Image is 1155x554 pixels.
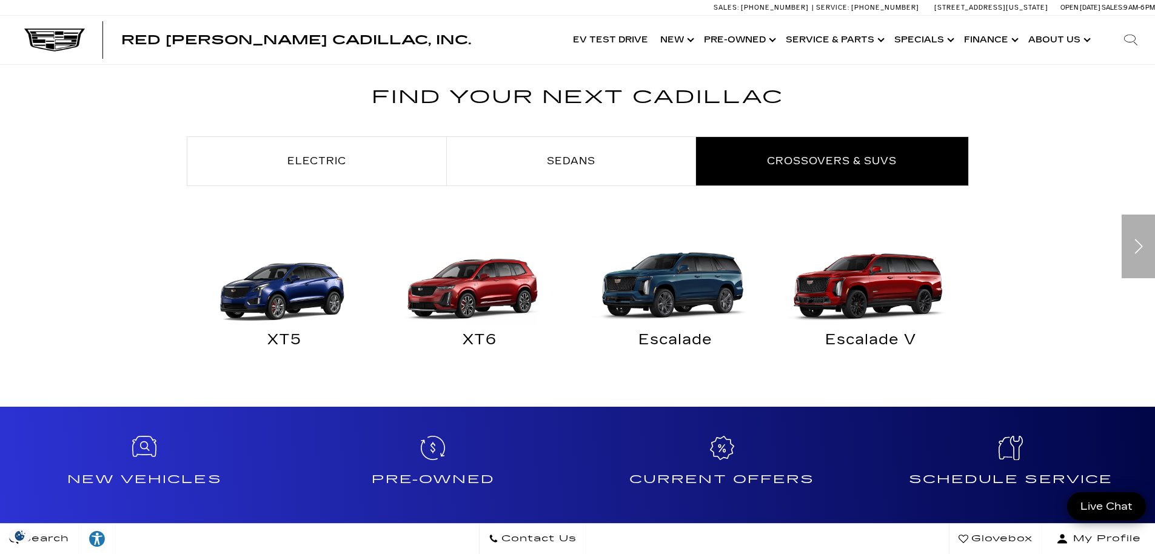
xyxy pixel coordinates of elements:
[851,4,919,12] span: [PHONE_NUMBER]
[866,407,1155,528] a: Schedule Service
[816,4,849,12] span: Service:
[1067,492,1146,521] a: Live Chat
[287,155,346,167] span: Electric
[187,233,969,359] div: Crossovers & SUVs
[958,16,1022,64] a: Finance
[193,233,377,325] img: XT5
[293,470,572,489] h4: Pre-Owned
[949,524,1042,554] a: Glovebox
[1042,524,1155,554] button: Open user profile menu
[289,407,577,528] a: Pre-Owned
[714,4,739,12] span: Sales:
[696,136,969,186] li: Crossovers & SUVs
[121,34,471,46] a: Red [PERSON_NAME] Cadillac, Inc.
[498,530,577,547] span: Contact Us
[773,233,969,359] a: Escalade V Escalade V
[382,233,578,359] a: XT6 XT6
[187,136,447,186] li: Electric
[968,530,1033,547] span: Glovebox
[583,470,862,489] h4: Current Offers
[767,155,897,167] span: Crossovers & SUVs
[812,4,922,11] a: Service: [PHONE_NUMBER]
[1068,530,1141,547] span: My Profile
[24,28,85,52] img: Cadillac Dark Logo with Cadillac White Text
[196,335,373,350] div: XT5
[934,4,1048,12] a: [STREET_ADDRESS][US_STATE]
[479,524,586,554] a: Contact Us
[447,136,696,186] li: Sedans
[888,16,958,64] a: Specials
[779,233,963,325] img: Escalade V
[385,233,569,325] img: XT6
[782,335,960,350] div: Escalade V
[584,233,768,325] img: Escalade
[187,233,383,359] a: XT5 XT5
[1060,4,1100,12] span: Open [DATE]
[578,233,774,359] a: Escalade Escalade
[1123,4,1155,12] span: 9 AM-6 PM
[187,82,969,127] h2: Find Your Next Cadillac
[121,33,471,47] span: Red [PERSON_NAME] Cadillac, Inc.
[587,335,765,350] div: Escalade
[871,470,1150,489] h4: Schedule Service
[741,4,809,12] span: [PHONE_NUMBER]
[5,470,284,489] h4: New Vehicles
[547,155,595,167] span: Sedans
[780,16,888,64] a: Service & Parts
[714,4,812,11] a: Sales: [PHONE_NUMBER]
[19,530,69,547] span: Search
[1106,16,1155,64] div: Search
[578,407,866,528] a: Current Offers
[1102,4,1123,12] span: Sales:
[1022,16,1094,64] a: About Us
[567,16,654,64] a: EV Test Drive
[1074,499,1139,513] span: Live Chat
[79,524,116,554] a: Explore your accessibility options
[698,16,780,64] a: Pre-Owned
[1122,215,1155,278] div: Next slide
[654,16,698,64] a: New
[6,529,34,542] div: Privacy Settings
[391,335,569,350] div: XT6
[79,530,115,548] div: Explore your accessibility options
